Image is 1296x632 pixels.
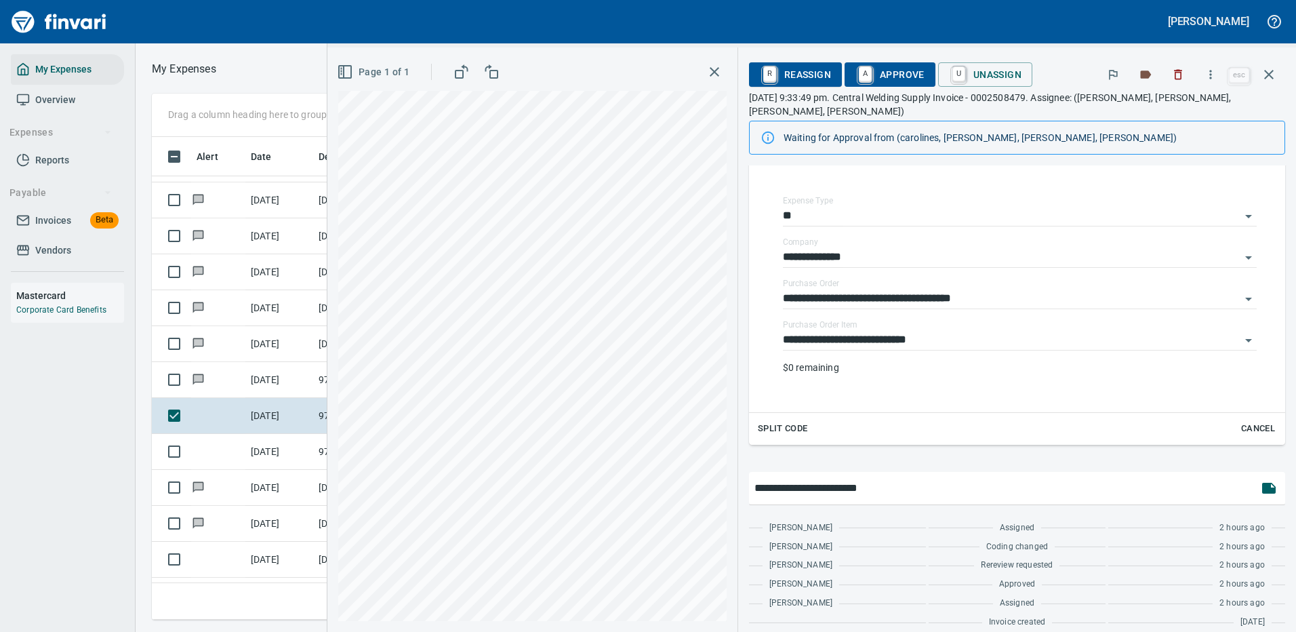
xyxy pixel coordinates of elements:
td: [DATE] Invoice 25-485103A from Associated Petroleum Products Inc (APP) (1-23098) [313,182,435,218]
td: [DATE] [245,290,313,326]
h5: [PERSON_NAME] [1168,14,1249,28]
span: Invoice created [989,616,1046,629]
span: Has messages [191,267,205,276]
span: Reassign [760,63,831,86]
td: 971466.FAB [313,362,435,398]
td: [DATE] [245,398,313,434]
span: Reports [35,152,69,169]
span: Assigned [1000,597,1034,610]
button: Open [1239,290,1258,309]
span: Split Code [758,421,808,437]
span: Has messages [191,519,205,528]
span: Has messages [191,483,205,492]
label: Purchase Order Item [783,321,857,329]
td: [DATE] Invoice 6661869 from Superior Tire Service, Inc (1-10991) [313,542,435,578]
span: Cancel [1240,421,1276,437]
span: Date [251,149,272,165]
span: 2 hours ago [1219,521,1265,535]
span: 2 hours ago [1219,597,1265,610]
td: [DATE] Invoice 1151078 from Jubitz Corp - Jfs (1-10543) [313,578,435,614]
span: This records your message into the invoice and notifies anyone mentioned [1253,472,1285,505]
nav: breadcrumb [152,61,216,77]
span: My Expenses [35,61,92,78]
button: Expenses [4,120,117,145]
button: Payable [4,180,117,205]
span: Description [319,149,387,165]
button: Cancel [1236,418,1280,439]
td: [DATE] Invoice 25-485103C from Associated Petroleum Products Inc (APP) (1-23098) [313,218,435,254]
span: 2 hours ago [1219,540,1265,554]
a: Vendors [11,235,124,266]
img: Finvari [8,5,110,38]
span: [PERSON_NAME] [769,540,832,554]
span: Has messages [191,303,205,312]
p: My Expenses [152,61,216,77]
td: [DATE] [245,506,313,542]
td: [DATE] [245,578,313,614]
td: [DATE] [245,326,313,362]
button: [PERSON_NAME] [1165,11,1253,32]
a: R [763,66,776,81]
label: Purchase Order [783,279,839,288]
td: [DATE] Invoice 3069206654 from BP Products North America Inc. (1-39953) [313,290,435,326]
span: Approve [855,63,925,86]
span: 2 hours ago [1219,578,1265,591]
td: [DATE] [245,470,313,506]
label: Expense Type [783,197,833,205]
span: [PERSON_NAME] [769,597,832,610]
td: [DATE] [245,362,313,398]
a: InvoicesBeta [11,205,124,236]
a: esc [1229,68,1249,83]
span: Invoices [35,212,71,229]
span: Approved [999,578,1035,591]
span: Has messages [191,195,205,204]
button: Open [1239,331,1258,350]
span: Has messages [191,339,205,348]
span: Expenses [9,124,112,141]
button: Page 1 of 1 [334,60,415,85]
p: $0 remaining [783,361,1257,374]
span: [PERSON_NAME] [769,559,832,572]
span: Payable [9,184,112,201]
span: Overview [35,92,75,108]
span: Rereview requested [981,559,1053,572]
button: Open [1239,248,1258,267]
span: Close invoice [1226,58,1285,91]
td: 97466.FAB [313,434,435,470]
button: AApprove [845,62,935,87]
button: Flag [1098,60,1128,90]
td: [DATE] Invoice IN-068795 from [PERSON_NAME] Oil Co Inc (1-38025) [313,326,435,362]
button: UUnassign [938,62,1032,87]
div: Expand [749,176,1285,445]
span: [DATE] [1240,616,1265,629]
td: [DATE] [245,254,313,290]
span: Unassign [949,63,1021,86]
td: [DATE] Invoice 20 IV-825219 from American Metals Corporation (1-22150) [313,506,435,542]
div: Waiting for Approval from (carolines, [PERSON_NAME], [PERSON_NAME], [PERSON_NAME]) [784,125,1274,150]
td: 9746.FABGAS [313,398,435,434]
span: Has messages [191,375,205,384]
span: Assigned [1000,521,1034,535]
a: Overview [11,85,124,115]
button: More [1196,60,1226,90]
h6: Mastercard [16,288,124,303]
span: Page 1 of 1 [340,64,409,81]
button: Open [1239,207,1258,226]
p: Drag a column heading here to group the table [168,108,367,121]
p: [DATE] 9:33:49 pm. Central Welding Supply Invoice - 0002508479. Assignee: ([PERSON_NAME], [PERSON... [749,91,1285,118]
a: U [952,66,965,81]
span: 2 hours ago [1219,559,1265,572]
a: Reports [11,145,124,176]
button: Split Code [754,418,811,439]
span: Date [251,149,289,165]
span: [PERSON_NAME] [769,521,832,535]
button: Discard [1163,60,1193,90]
span: Beta [90,212,119,228]
td: [DATE] Invoice IN-1211174 from [PERSON_NAME] Oil Company, Inc (1-12936) [313,254,435,290]
span: Vendors [35,242,71,259]
button: RReassign [749,62,842,87]
button: Labels [1131,60,1160,90]
span: Description [319,149,369,165]
td: [DATE] [245,542,313,578]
